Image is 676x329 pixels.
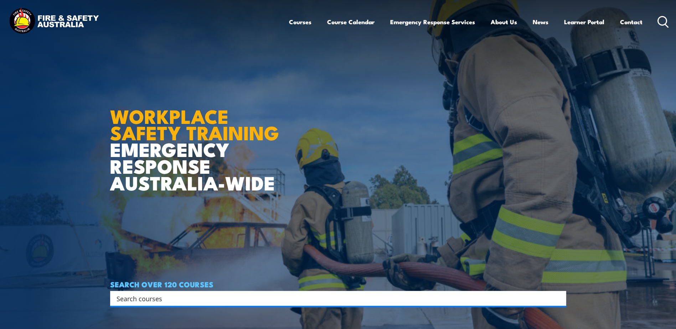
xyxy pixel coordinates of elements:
strong: WORKPLACE SAFETY TRAINING [110,101,279,147]
a: About Us [491,12,517,31]
h1: EMERGENCY RESPONSE AUSTRALIA-WIDE [110,90,284,191]
a: Courses [289,12,311,31]
a: Course Calendar [327,12,375,31]
a: Emergency Response Services [390,12,475,31]
button: Search magnifier button [554,293,564,303]
input: Search input [117,293,551,304]
a: Contact [620,12,643,31]
a: Learner Portal [564,12,604,31]
h4: SEARCH OVER 120 COURSES [110,280,566,288]
form: Search form [118,293,552,303]
a: News [533,12,548,31]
